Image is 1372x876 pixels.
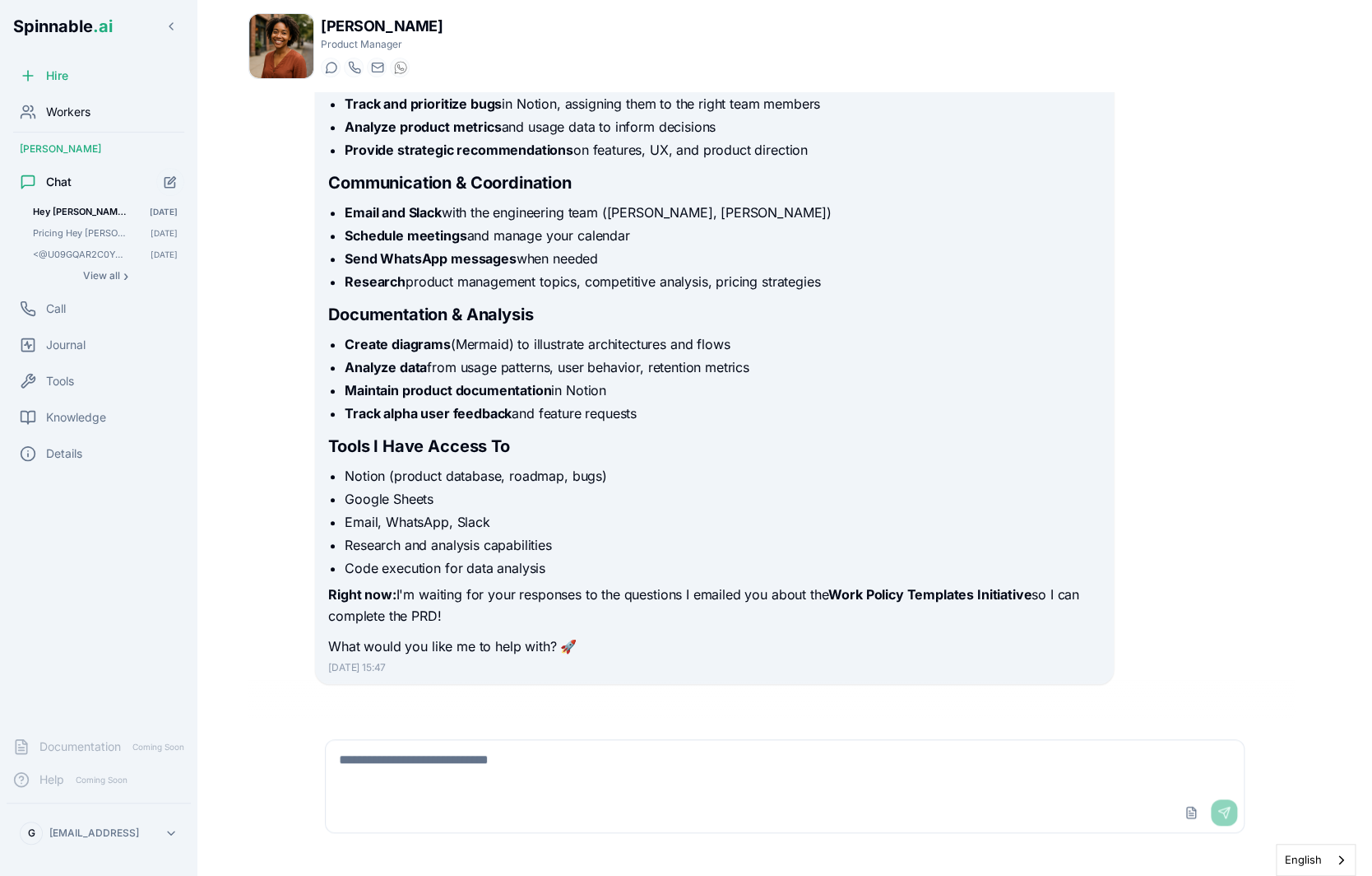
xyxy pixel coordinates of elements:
[156,168,184,196] button: Start new chat
[46,445,82,462] span: Details
[345,203,1100,222] li: with the engineering team ([PERSON_NAME], [PERSON_NAME])
[46,337,86,353] span: Journal
[345,226,1100,245] li: and manage your calendar
[321,58,341,77] button: Start a chat with Taylor Mitchell
[46,68,68,84] span: Hire
[345,94,1100,114] li: in Notion, assigning them to the right team members
[828,586,1031,603] strong: Work Policy Templates Initiative
[26,266,184,286] button: Show all conversations
[394,61,407,74] img: WhatsApp
[33,206,127,217] span: Hey Taylor I want to work on a new product feature. Basically the goal is for our system to sto...
[345,382,551,398] strong: Maintain product documentation
[345,140,1100,160] li: on features, UX, and product direction
[151,227,178,239] span: [DATE]
[345,204,442,221] strong: Email and Slack
[328,171,1100,194] h2: Communication & Coordination
[345,334,1100,354] li: (Mermaid) to illustrate architectures and flows
[345,250,516,267] strong: Send WhatsApp messages
[367,58,387,77] button: Send email to taylor.mitchell@getspinnable.ai
[328,303,1100,326] h2: Documentation & Analysis
[345,336,451,352] strong: Create diagrams
[93,16,113,36] span: .ai
[7,136,191,162] div: [PERSON_NAME]
[345,489,1100,509] li: Google Sheets
[390,58,410,77] button: WhatsApp
[321,38,443,51] p: Product Manager
[123,269,128,282] span: ›
[328,435,1100,458] h2: Tools I Have Access To
[345,357,1100,377] li: from usage patterns, user behavior, retention metrics
[1276,844,1356,876] aside: Language selected: English
[328,661,1100,674] div: [DATE] 15:47
[345,535,1100,555] li: Research and analysis capabilities
[49,827,139,840] p: [EMAIL_ADDRESS]
[345,117,1100,137] li: and usage data to inform decisions
[150,206,178,217] span: [DATE]
[345,227,466,244] strong: Schedule meetings
[83,269,120,282] span: View all
[46,301,66,317] span: Call
[345,273,406,290] strong: Research
[39,771,64,788] span: Help
[13,16,113,36] span: Spinnable
[1276,844,1356,876] div: Language
[13,817,184,850] button: G[EMAIL_ADDRESS]
[345,380,1100,400] li: in Notion
[249,14,313,78] img: Taylor Mitchell
[345,272,1100,291] li: product management topics, competitive analysis, pricing strategies
[345,405,512,422] strong: Track alpha user feedback
[344,58,364,77] button: Start a call with Taylor Mitchell
[345,512,1100,532] li: Email, WhatsApp, Slack
[321,15,443,38] h1: [PERSON_NAME]
[328,636,1100,658] p: What would you like me to help with? 🚀
[1277,845,1355,875] a: English
[71,772,132,788] span: Coming Soon
[345,558,1100,578] li: Code execution for data analysis
[345,466,1100,486] li: Notion (product database, roadmap, bugs)
[127,739,189,755] span: Coming Soon
[328,586,396,603] strong: Right now:
[28,827,35,840] span: G
[151,249,178,260] span: [DATE]
[33,249,127,260] span: <@U09GQAR2C0Y> please create a small product initiative on Notion for this idea
[345,119,501,135] strong: Analyze product metrics
[46,373,74,389] span: Tools
[345,96,502,112] strong: Track and prioritize bugs
[46,409,106,426] span: Knowledge
[345,142,573,158] strong: Provide strategic recommendations
[39,739,121,755] span: Documentation
[46,104,90,120] span: Workers
[345,359,427,375] strong: Analyze data
[328,585,1100,627] p: I'm waiting for your responses to the questions I emailed you about the so I can complete the PRD!
[345,249,1100,268] li: when needed
[345,403,1100,423] li: and feature requests
[46,174,72,190] span: Chat
[33,227,127,239] span: Pricing Hey Taylor based on everything you know about the product, how should we price it? ...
